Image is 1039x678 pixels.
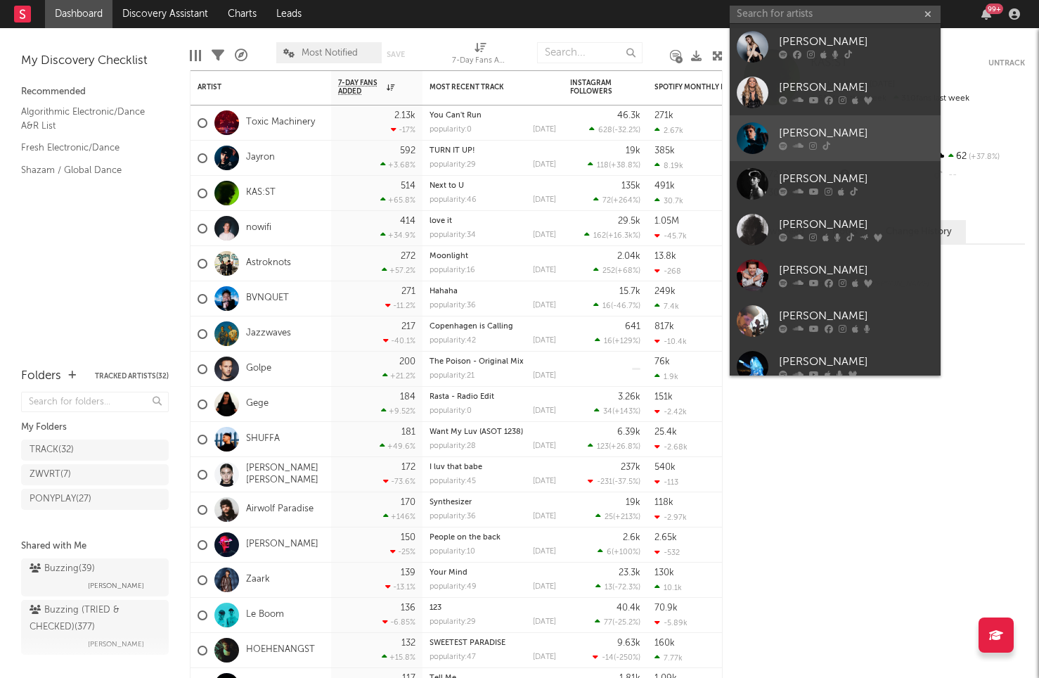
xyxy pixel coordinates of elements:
[382,371,415,380] div: +21.2 %
[533,126,556,134] div: [DATE]
[654,618,688,627] div: -5.89k
[598,127,612,134] span: 628
[401,428,415,437] div: 181
[654,548,680,557] div: -532
[246,609,284,621] a: Le Boom
[430,548,475,556] div: popularity: 10
[246,539,318,551] a: [PERSON_NAME]
[730,298,941,344] a: [PERSON_NAME]
[533,161,556,169] div: [DATE]
[21,392,169,412] input: Search for folders...
[246,363,271,375] a: Golpe
[619,287,640,296] div: 15.7k
[430,83,535,91] div: Most Recent Track
[593,653,640,662] div: ( )
[401,603,415,613] div: 136
[533,478,556,485] div: [DATE]
[430,639,556,647] div: SWEETEST PARADISE
[430,393,556,401] div: Rasta - Radio Edit
[626,146,640,155] div: 19k
[21,84,169,101] div: Recommended
[654,322,674,331] div: 817k
[602,302,611,310] span: 16
[430,569,556,577] div: Your Mind
[385,301,415,310] div: -11.2 %
[588,442,640,451] div: ( )
[533,442,556,450] div: [DATE]
[380,196,415,205] div: +65.8 %
[654,196,683,205] div: 30.7k
[654,442,688,452] div: -2.68k
[430,653,476,661] div: popularity: 47
[430,407,472,415] div: popularity: 0
[430,182,464,190] a: Next to U
[614,584,638,591] span: -72.3 %
[401,322,415,331] div: 217
[430,231,476,239] div: popularity: 34
[617,639,640,648] div: 9.63k
[614,619,638,627] span: -25.2 %
[931,166,1025,184] div: --
[654,217,679,226] div: 1.05M
[390,547,415,556] div: -25 %
[21,489,169,510] a: PONYPLAY(27)
[30,602,157,636] div: Buzzing (TRIED & CHECKED) ( 377 )
[597,478,612,486] span: -231
[613,197,638,205] span: +264 %
[654,83,760,91] div: Spotify Monthly Listeners
[380,160,415,169] div: +3.68 %
[302,49,358,58] span: Most Notified
[533,337,556,345] div: [DATE]
[730,207,941,252] a: [PERSON_NAME]
[654,126,683,135] div: 2.67k
[588,160,640,169] div: ( )
[30,561,95,577] div: Buzzing ( 39 )
[246,504,314,516] a: Airwolf Paradise
[430,463,482,471] a: I luv that babe
[654,498,673,507] div: 118k
[730,115,941,161] a: [PERSON_NAME]
[30,491,91,508] div: PONYPLAY ( 27 )
[595,512,640,521] div: ( )
[246,574,270,586] a: Zaark
[21,600,169,655] a: Buzzing (TRIED & CHECKED)(377)[PERSON_NAME]
[730,24,941,70] a: [PERSON_NAME]
[430,534,501,542] a: People on the back
[654,392,673,402] div: 151k
[654,302,679,311] div: 7.4k
[625,322,640,331] div: 641
[21,419,169,436] div: My Folders
[654,639,675,648] div: 160k
[619,568,640,577] div: 23.3k
[988,56,1025,70] button: Untrack
[779,354,934,371] div: [PERSON_NAME]
[401,287,415,296] div: 271
[654,533,677,542] div: 2.65k
[430,267,475,274] div: popularity: 16
[611,443,638,451] span: +26.8 %
[611,162,638,169] span: +38.8 %
[654,407,687,416] div: -2.42k
[602,197,611,205] span: 72
[430,252,468,260] a: Moonlight
[380,442,415,451] div: +49.6 %
[430,337,476,345] div: popularity: 42
[246,328,291,340] a: Jazzwaves
[430,217,452,225] a: love it
[986,4,1003,14] div: 99 +
[779,79,934,96] div: [PERSON_NAME]
[246,187,276,199] a: KAS:ST
[654,513,687,522] div: -2.97k
[654,252,676,261] div: 13.8k
[593,232,606,240] span: 162
[430,252,556,260] div: Moonlight
[967,153,1000,161] span: +37.8 %
[618,217,640,226] div: 29.5k
[605,513,613,521] span: 25
[654,478,678,487] div: -113
[401,639,415,648] div: 132
[401,568,415,577] div: 139
[430,288,556,295] div: Hahaha
[614,127,638,134] span: -32.2 %
[88,577,144,594] span: [PERSON_NAME]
